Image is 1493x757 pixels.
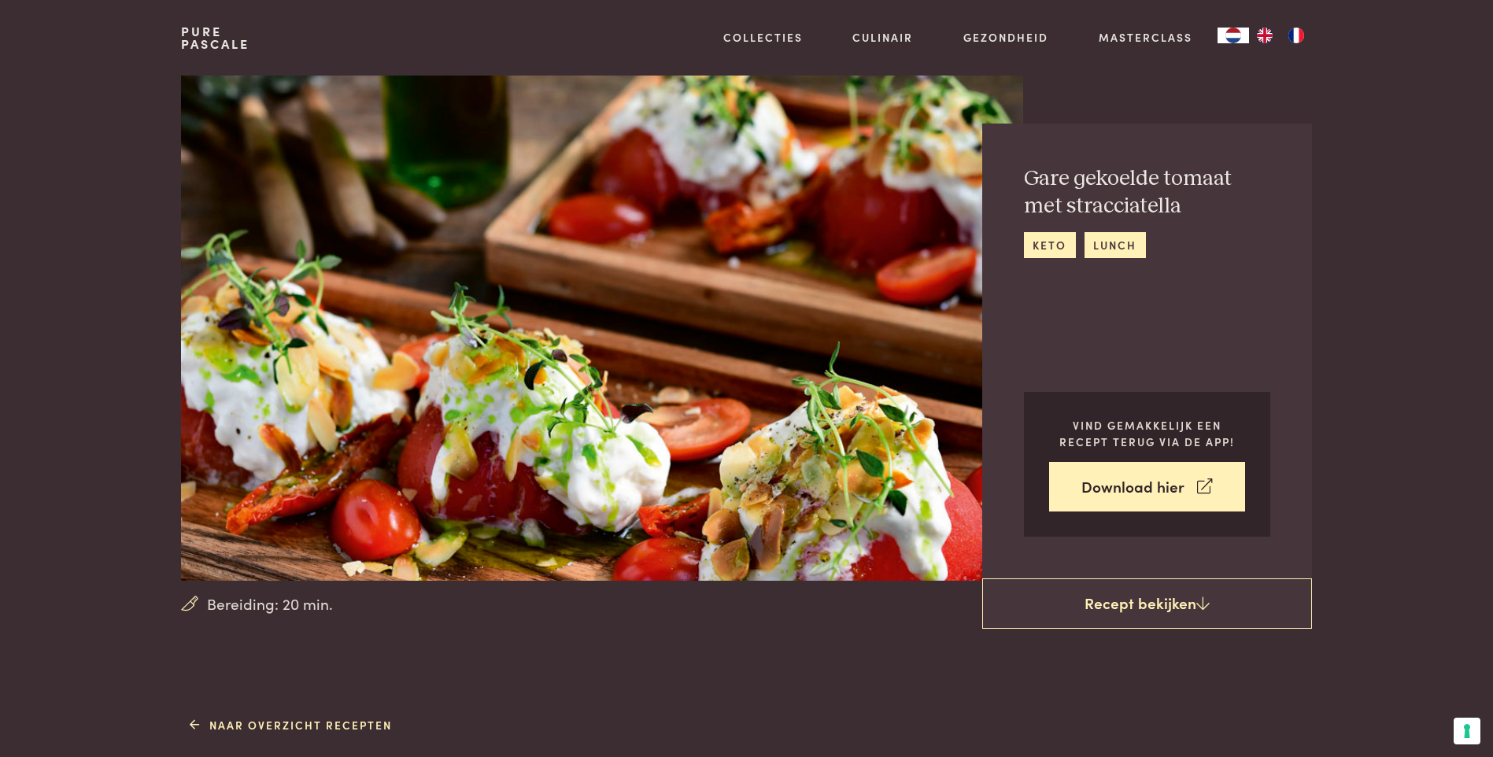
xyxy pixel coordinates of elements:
a: Recept bekijken [982,578,1312,629]
p: Vind gemakkelijk een recept terug via de app! [1049,417,1245,449]
a: Gezondheid [963,29,1048,46]
a: keto [1024,232,1076,258]
a: Collecties [723,29,803,46]
h2: Gare gekoelde tomaat met stracciatella [1024,165,1270,220]
a: Download hier [1049,462,1245,511]
img: Gare gekoelde tomaat met stracciatella [181,76,1022,581]
button: Uw voorkeuren voor toestemming voor trackingtechnologieën [1454,718,1480,744]
aside: Language selected: Nederlands [1218,28,1312,43]
ul: Language list [1249,28,1312,43]
a: EN [1249,28,1281,43]
a: lunch [1085,232,1146,258]
span: Bereiding: 20 min. [207,593,333,615]
a: NL [1218,28,1249,43]
a: Naar overzicht recepten [190,717,392,733]
a: PurePascale [181,25,249,50]
a: Masterclass [1099,29,1192,46]
a: FR [1281,28,1312,43]
div: Language [1218,28,1249,43]
a: Culinair [852,29,913,46]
